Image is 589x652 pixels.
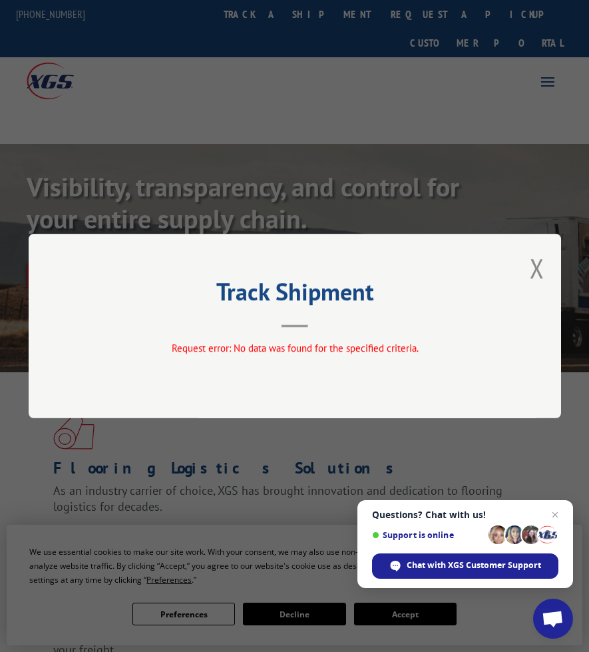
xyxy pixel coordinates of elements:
[171,342,418,354] span: Request error: No data was found for the specified criteria.
[372,530,484,540] span: Support is online
[95,282,494,308] h2: Track Shipment
[407,559,541,571] span: Chat with XGS Customer Support
[533,599,573,639] div: Open chat
[372,509,558,520] span: Questions? Chat with us!
[530,250,544,286] button: Close modal
[372,553,558,579] div: Chat with XGS Customer Support
[547,507,563,523] span: Close chat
